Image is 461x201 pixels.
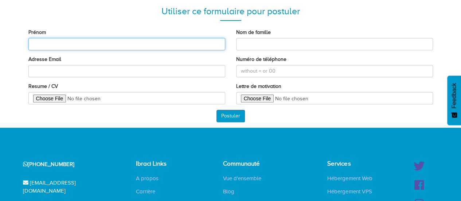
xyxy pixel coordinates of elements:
label: Nom de famille [236,29,271,36]
label: Lettre de motivation [236,83,281,90]
button: Feedback - Afficher l’enquête [447,76,461,125]
button: Postuler [216,110,245,122]
span: Feedback [451,83,457,108]
a: Vue d'ensemble [218,175,267,182]
h4: Communauté [223,161,273,167]
input: Enter the link [28,92,225,104]
a: A propos [130,175,164,182]
label: Prénom [28,29,46,36]
div: [EMAIL_ADDRESS][DOMAIN_NAME] [14,174,119,200]
div: Utiliser ce formulaire pour postuler [28,5,433,18]
a: Blog [218,188,240,195]
a: Carrière [130,188,161,195]
h4: Services [327,161,382,167]
input: Enter the link [236,92,433,104]
label: Resume / CV [28,83,58,90]
div: [PHONE_NUMBER] [14,155,119,174]
label: Numéro de téléphone [236,56,286,63]
h4: Ibraci Links [136,161,183,167]
input: without + or 00 [236,65,433,77]
a: Hébergement Web [322,175,378,182]
label: Adresse Email [28,56,61,63]
a: Hébergement VPS [322,188,377,195]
